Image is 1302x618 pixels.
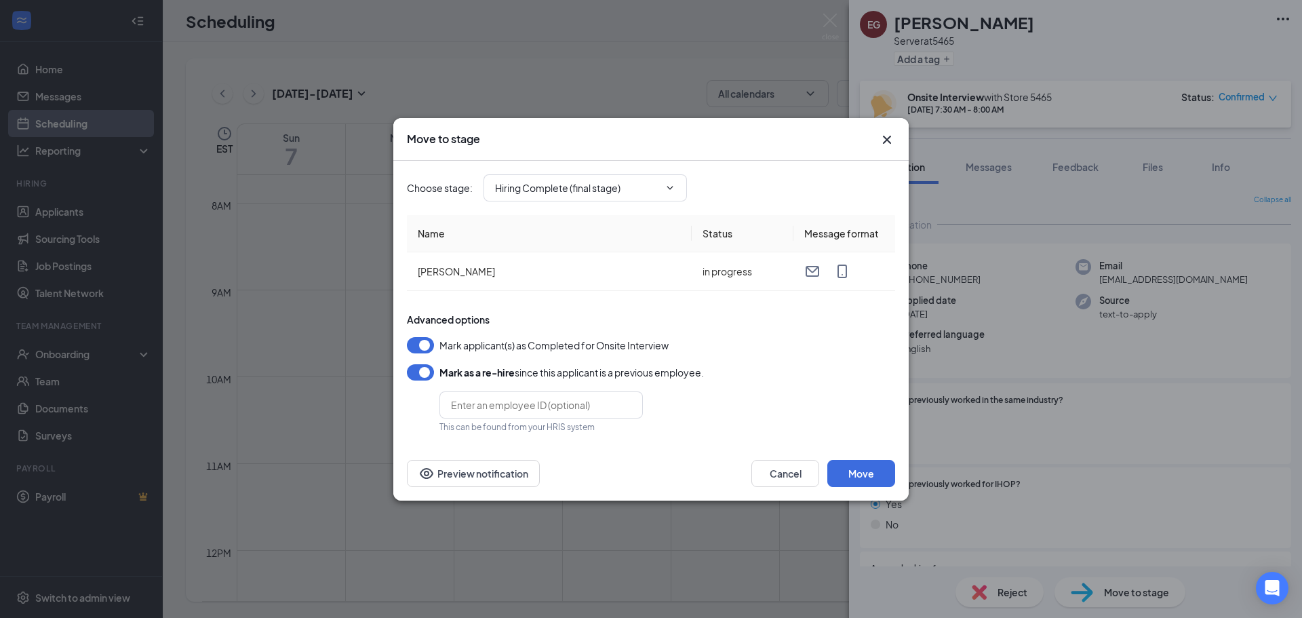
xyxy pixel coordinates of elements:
div: Advanced options [407,313,895,326]
th: Name [407,215,692,252]
td: in progress [692,252,793,291]
svg: MobileSms [834,263,850,279]
span: Mark applicant(s) as Completed for Onsite Interview [439,337,669,353]
button: Preview notificationEye [407,460,540,487]
button: Move [827,460,895,487]
th: Message format [793,215,895,252]
th: Status [692,215,793,252]
span: [PERSON_NAME] [418,265,495,277]
button: Cancel [751,460,819,487]
svg: Email [804,263,821,279]
svg: ChevronDown [665,182,675,193]
div: Open Intercom Messenger [1256,572,1288,604]
div: This can be found from your HRIS system [439,421,643,433]
svg: Cross [879,132,895,148]
input: Enter an employee ID (optional) [439,391,643,419]
span: Choose stage : [407,180,473,195]
div: since this applicant is a previous employee. [439,364,704,381]
b: Mark as a re-hire [439,366,515,379]
svg: Eye [418,465,435,482]
h3: Move to stage [407,132,480,147]
button: Close [879,132,895,148]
